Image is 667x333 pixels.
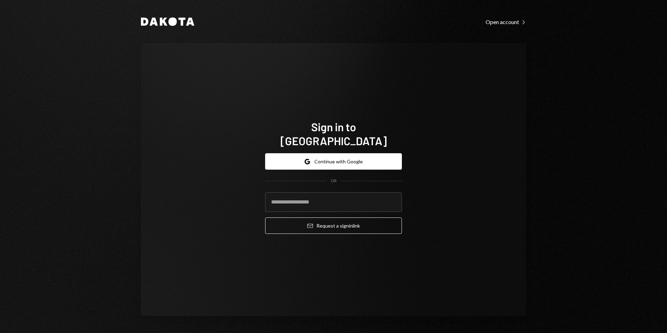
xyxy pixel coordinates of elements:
[331,178,337,184] div: OR
[265,120,402,148] h1: Sign in to [GEOGRAPHIC_DATA]
[265,153,402,170] button: Continue with Google
[265,217,402,234] button: Request a signinlink
[486,18,526,25] a: Open account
